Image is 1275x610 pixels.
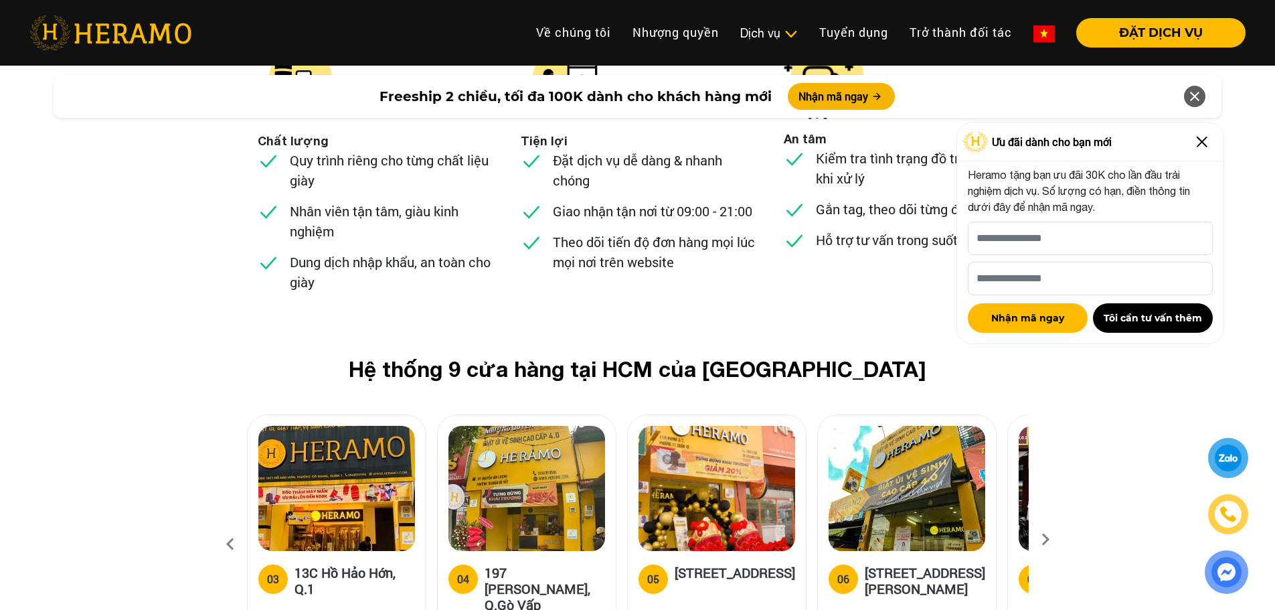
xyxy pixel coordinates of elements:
[258,201,279,222] img: checked.svg
[553,201,752,221] p: Giao nhận tận nơi từ 09:00 - 21:00
[963,132,989,152] img: Logo
[1219,505,1238,524] img: phone-icon
[1033,25,1055,42] img: vn-flag.png
[267,571,279,587] div: 03
[379,86,772,106] span: Freeship 2 chiều, tối đa 100K dành cho khách hàng mới
[521,150,542,171] img: checked.svg
[865,564,985,597] h5: [STREET_ADDRESS][PERSON_NAME]
[1066,27,1246,39] a: ĐẶT DỊCH VỤ
[1027,571,1039,587] div: 07
[1093,303,1213,333] button: Tôi cần tư vấn thêm
[647,571,659,587] div: 05
[258,132,329,150] li: Chất lượng
[816,199,998,219] p: Gắn tag, theo dõi từng đôi giày
[553,150,755,190] p: Đặt dịch vụ dễ dàng & nhanh chóng
[784,199,805,220] img: checked.svg
[1019,426,1175,551] img: heramo-15a-duong-so-2-phuong-an-khanh-thu-duc
[837,571,849,587] div: 06
[899,18,1023,47] a: Trở thành đối tác
[829,426,985,551] img: heramo-314-le-van-viet-phuong-tang-nhon-phu-b-quan-9
[968,303,1088,333] button: Nhận mã ngay
[521,201,542,222] img: checked.svg
[525,18,622,47] a: Về chúng tôi
[784,27,798,41] img: subToggleIcon
[1210,496,1247,533] a: phone-icon
[29,15,191,50] img: heramo-logo.png
[258,252,279,273] img: checked.svg
[448,426,605,551] img: heramo-197-nguyen-van-luong
[816,148,1018,188] p: Kiểm tra tình trạng đồ trước & sau khi xử lý
[521,232,542,253] img: checked.svg
[521,132,568,150] li: Tiện lợi
[290,150,492,190] p: Quy trình riêng cho từng chất liệu giày
[268,356,1007,382] h2: Hệ thống 9 cửa hàng tại HCM của [GEOGRAPHIC_DATA]
[1191,131,1213,153] img: Close
[784,148,805,169] img: checked.svg
[784,230,805,251] img: checked.svg
[784,130,827,148] li: An tâm
[816,230,1014,250] p: Hỗ trợ tư vấn trong suốt quá trình
[622,18,730,47] a: Nhượng quyền
[968,167,1213,215] p: Heramo tặng bạn ưu đãi 30K cho lần đầu trải nghiệm dịch vụ. Số lượng có hạn, điền thông tin dưới ...
[258,150,279,171] img: checked.svg
[809,18,899,47] a: Tuyển dụng
[457,571,469,587] div: 04
[290,252,492,292] p: Dung dịch nhập khẩu, an toàn cho giày
[1076,18,1246,48] button: ĐẶT DỊCH VỤ
[788,83,895,110] button: Nhận mã ngay
[639,426,795,551] img: heramo-179b-duong-3-thang-2-phuong-11-quan-10
[294,564,415,597] h5: 13C Hồ Hảo Hớn, Q.1
[290,201,492,241] p: Nhân viên tận tâm, giàu kinh nghiệm
[553,232,755,272] p: Theo dõi tiến độ đơn hàng mọi lúc mọi nơi trên website
[740,24,798,42] div: Dịch vụ
[992,134,1112,150] span: Ưu đãi dành cho bạn mới
[675,564,795,591] h5: [STREET_ADDRESS]
[258,426,415,551] img: heramo-13c-ho-hao-hon-quan-1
